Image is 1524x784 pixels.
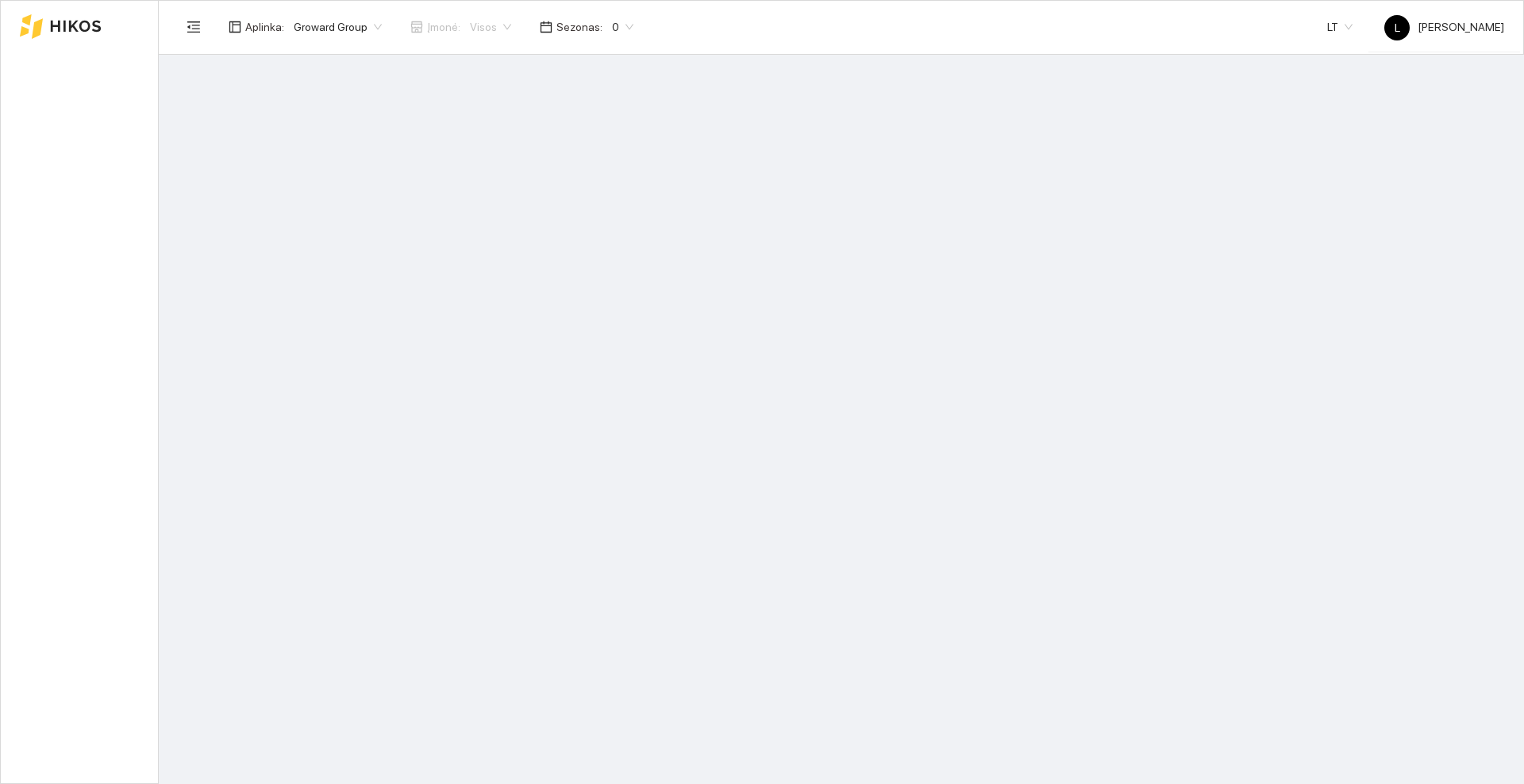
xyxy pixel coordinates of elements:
[245,18,284,36] span: Aplinka :
[187,20,201,34] span: menu-fold
[1395,15,1400,40] span: L
[540,21,552,33] span: calendar
[612,15,633,39] span: 0
[427,18,460,36] span: Įmonė :
[294,15,382,39] span: Groward Group
[178,11,210,43] button: menu-fold
[229,21,241,33] span: layout
[410,21,423,33] span: shop
[470,15,511,39] span: Visos
[1384,21,1504,33] span: [PERSON_NAME]
[556,18,602,36] span: Sezonas :
[1327,15,1353,39] span: LT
